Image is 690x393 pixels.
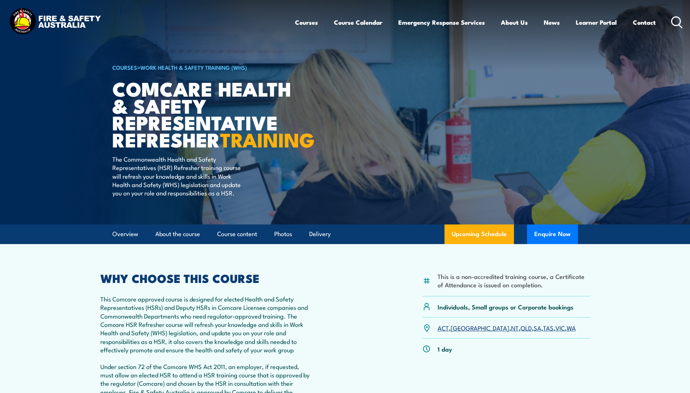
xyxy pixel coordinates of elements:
a: News [544,13,560,32]
a: Courses [295,13,318,32]
a: Overview [112,224,138,244]
a: NT [511,323,519,332]
a: [GEOGRAPHIC_DATA] [451,323,509,332]
button: Enquire Now [527,224,578,244]
a: Delivery [309,224,331,244]
h2: WHY CHOOSE THIS COURSE [100,273,313,283]
p: This Comcare approved course is designed for elected Health and Safety Representatives (HSRs) and... [100,295,313,354]
a: Course content [217,224,257,244]
p: , , , , , , , [438,324,576,332]
a: Course Calendar [334,13,382,32]
a: Photos [274,224,292,244]
p: 1 day [438,345,452,353]
a: TAS [543,323,554,332]
strong: TRAINING [220,124,315,154]
h6: > [112,63,292,72]
a: Emergency Response Services [398,13,485,32]
p: The Commonwealth Health and Safety Representatives (HSR) Refresher training course will refresh y... [112,155,245,197]
a: QLD [521,323,532,332]
a: ACT [438,323,449,332]
a: Work Health & Safety Training (WHS) [140,63,247,71]
a: About Us [501,13,528,32]
a: Upcoming Schedule [444,224,514,244]
a: COURSES [112,63,137,71]
a: VIC [555,323,565,332]
p: Individuals, Small groups or Corporate bookings [438,303,574,311]
a: Contact [633,13,656,32]
h1: Comcare Health & Safety Representative Refresher [112,80,292,148]
a: WA [567,323,576,332]
li: This is a non-accredited training course, a Certificate of Attendance is issued on completion. [438,272,590,289]
a: SA [534,323,541,332]
a: About the course [155,224,200,244]
a: Learner Portal [576,13,617,32]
